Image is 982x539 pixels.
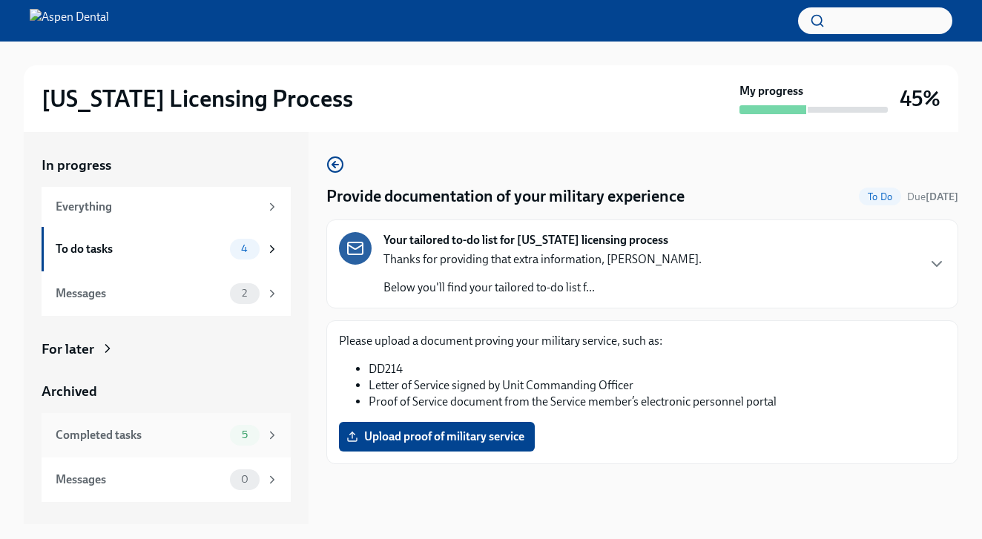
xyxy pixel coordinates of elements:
a: For later [42,340,291,359]
div: Completed tasks [56,427,224,443]
a: Messages0 [42,457,291,502]
div: Messages [56,472,224,488]
span: 5 [233,429,257,440]
div: Messages [56,285,224,302]
h2: [US_STATE] Licensing Process [42,84,353,113]
strong: My progress [739,83,803,99]
li: Proof of Service document from the Service member’s electronic personnel portal [369,394,946,410]
span: Due [907,191,958,203]
a: Everything [42,187,291,227]
strong: Your tailored to-do list for [US_STATE] licensing process [383,232,668,248]
span: 0 [232,474,257,485]
div: For later [42,340,94,359]
label: Upload proof of military service [339,422,535,452]
a: In progress [42,156,291,175]
span: To Do [859,191,901,202]
div: Everything [56,199,260,215]
li: Letter of Service signed by Unit Commanding Officer [369,377,946,394]
p: Below you'll find your tailored to-do list f... [383,280,702,296]
a: Completed tasks5 [42,413,291,457]
span: September 26th, 2025 10:00 [907,190,958,204]
strong: [DATE] [926,191,958,203]
span: 4 [232,243,257,254]
a: Archived [42,382,291,401]
div: To do tasks [56,241,224,257]
img: Aspen Dental [30,9,109,33]
h4: Provide documentation of your military experience [326,185,685,208]
span: Upload proof of military service [349,429,524,444]
a: To do tasks4 [42,227,291,271]
h3: 45% [900,85,940,112]
span: 2 [233,288,256,299]
p: Thanks for providing that extra information, [PERSON_NAME]. [383,251,702,268]
p: Please upload a document proving your military service, such as: [339,333,946,349]
a: Messages2 [42,271,291,316]
li: DD214 [369,361,946,377]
